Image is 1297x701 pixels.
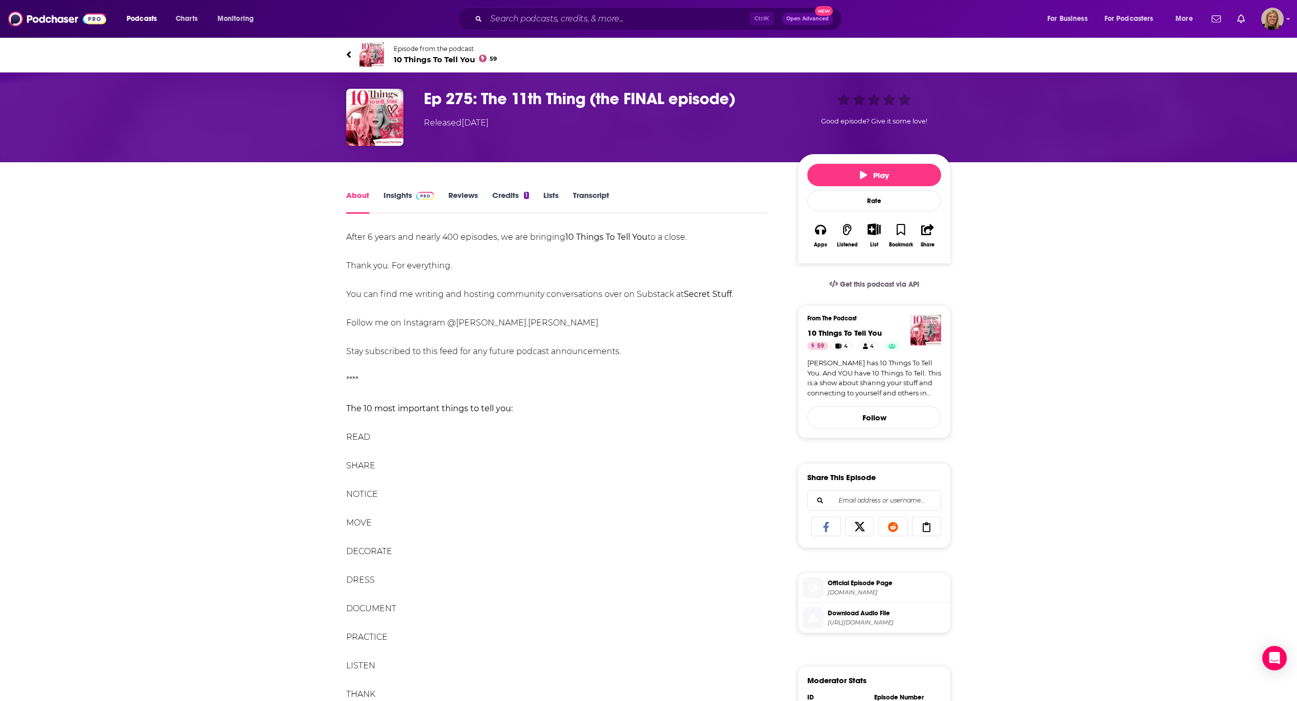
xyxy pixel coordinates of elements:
a: 59 [807,342,828,350]
a: Show notifications dropdown [1233,10,1249,28]
span: 10thingstotellyou.com [828,589,946,596]
a: Get this podcast via API [821,272,927,297]
a: 4 [858,342,878,350]
div: Apps [814,242,827,248]
div: Released [DATE] [424,117,489,129]
a: About [346,190,369,214]
a: Share on X/Twitter [845,517,875,536]
div: Bookmark [889,242,913,248]
span: Official Episode Page [828,579,946,588]
h3: Moderator Stats [807,675,867,685]
button: open menu [1098,11,1168,27]
span: Play [860,170,889,180]
a: [PERSON_NAME] has 10 Things To Tell You. And YOU have 10 Things To Tell. This is a show about sha... [807,358,941,398]
span: 4 [844,341,848,352]
span: The 10 most important things to tell you: [346,404,513,413]
div: Share [921,242,934,248]
button: open menu [210,11,267,27]
img: Ep 275: The 11th Thing (the FINAL episode) [346,89,403,146]
span: https://sphinx.acast.com/p/open/s/67d08558c6a6a96730a4df04/e/685c8dfbf42ce01224da262e/media.mp3 [828,619,946,627]
a: InsightsPodchaser Pro [383,190,434,214]
button: Play [807,164,941,186]
button: Share [915,217,941,254]
a: Show notifications dropdown [1208,10,1225,28]
span: Open Advanced [786,16,829,21]
span: 59 [817,341,824,352]
a: 10 Things To Tell You [807,328,882,338]
a: Share on Reddit [878,517,908,536]
div: Search podcasts, credits, & more... [468,7,852,31]
a: Transcript [573,190,609,214]
div: Listened [837,242,858,248]
div: Show More ButtonList [861,217,887,254]
div: List [870,241,878,248]
button: Show profile menu [1261,8,1284,30]
span: Podcasts [127,12,157,26]
input: Search podcasts, credits, & more... [486,11,750,27]
h1: Ep 275: The 11th Thing (the FINAL episode) [424,89,781,109]
a: Secret Stuff [684,289,732,299]
button: Apps [807,217,834,254]
a: Share on Facebook [811,517,841,536]
a: Lists [543,190,559,214]
span: Charts [176,12,198,26]
img: Podchaser - Follow, Share and Rate Podcasts [8,9,106,29]
h3: From The Podcast [807,315,933,322]
a: 4 [831,342,852,350]
input: Email address or username... [816,491,932,510]
button: open menu [1168,11,1206,27]
button: Open AdvancedNew [782,13,833,25]
span: 4 [870,341,874,352]
span: For Podcasters [1104,12,1154,26]
span: Episode from the podcast [394,45,497,53]
button: open menu [119,11,170,27]
span: Get this podcast via API [840,280,919,289]
button: Bookmark [887,217,914,254]
div: Search followers [807,490,941,511]
img: Podchaser Pro [416,192,434,200]
a: Credits1 [492,190,529,214]
button: Show More Button [863,223,884,235]
a: Copy Link [912,517,942,536]
a: Follow me on Instagram @[PERSON_NAME].[PERSON_NAME] [346,318,598,328]
span: Ctrl K [750,12,774,26]
span: New [815,6,833,16]
a: 10 Things To Tell You [565,232,647,242]
a: Official Episode Page[DOMAIN_NAME] [802,577,946,598]
img: User Profile [1261,8,1284,30]
span: Download Audio File [828,609,946,618]
button: Follow [807,406,941,429]
span: 59 [490,57,497,61]
button: Listened [834,217,860,254]
img: 10 Things To Tell You [910,315,941,345]
span: For Business [1047,12,1088,26]
a: Charts [169,11,204,27]
span: Logged in as avansolkema [1261,8,1284,30]
a: 10 Things To Tell YouEpisode from the podcast10 Things To Tell You59 [346,42,648,67]
div: Rate [807,190,941,211]
span: Monitoring [218,12,254,26]
a: Download Audio File[URL][DOMAIN_NAME] [802,607,946,629]
img: 10 Things To Tell You [359,42,384,67]
span: Good episode? Give it some love! [821,117,927,125]
div: Open Intercom Messenger [1262,646,1287,670]
button: open menu [1040,11,1100,27]
a: Reviews [448,190,478,214]
span: 10 Things To Tell You [394,55,497,64]
span: More [1175,12,1193,26]
div: 1 [524,192,529,199]
h3: Share This Episode [807,472,876,482]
